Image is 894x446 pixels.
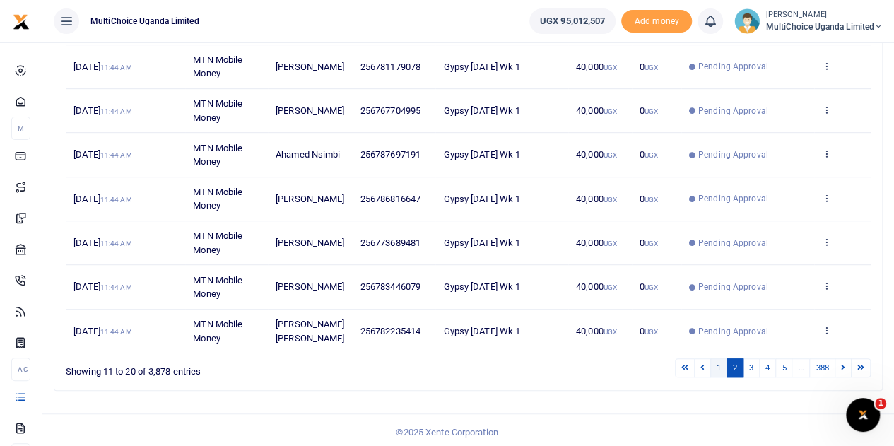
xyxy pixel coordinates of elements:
[193,187,242,211] span: MTN Mobile Money
[360,194,420,204] span: 256786816647
[360,61,420,72] span: 256781179078
[73,149,131,160] span: [DATE]
[360,237,420,248] span: 256773689481
[698,237,768,250] span: Pending Approval
[604,64,617,71] small: UGX
[645,107,658,115] small: UGX
[73,281,131,292] span: [DATE]
[276,61,344,72] span: [PERSON_NAME]
[645,240,658,247] small: UGX
[443,237,520,248] span: Gypsy [DATE] Wk 1
[443,105,520,116] span: Gypsy [DATE] Wk 1
[276,149,340,160] span: Ahamed Nsimbi
[710,358,727,377] a: 1
[645,283,658,291] small: UGX
[360,105,420,116] span: 256767704995
[193,319,242,344] span: MTN Mobile Money
[11,358,30,381] li: Ac
[765,9,883,21] small: [PERSON_NAME]
[443,281,520,292] span: Gypsy [DATE] Wk 1
[276,105,344,116] span: [PERSON_NAME]
[576,149,617,160] span: 40,000
[100,151,132,159] small: 11:44 AM
[100,64,132,71] small: 11:44 AM
[698,281,768,293] span: Pending Approval
[443,194,520,204] span: Gypsy [DATE] Wk 1
[73,237,131,248] span: [DATE]
[743,358,760,377] a: 3
[640,281,658,292] span: 0
[645,151,658,159] small: UGX
[645,196,658,204] small: UGX
[100,328,132,336] small: 11:44 AM
[529,8,616,34] a: UGX 95,012,507
[640,194,658,204] span: 0
[576,194,617,204] span: 40,000
[698,192,768,205] span: Pending Approval
[193,143,242,168] span: MTN Mobile Money
[604,328,617,336] small: UGX
[100,240,132,247] small: 11:44 AM
[276,281,344,292] span: [PERSON_NAME]
[13,13,30,30] img: logo-small
[734,8,883,34] a: profile-user [PERSON_NAME] MultiChoice Uganda Limited
[85,15,205,28] span: MultiChoice Uganda Limited
[443,149,520,160] span: Gypsy [DATE] Wk 1
[640,237,658,248] span: 0
[727,358,743,377] a: 2
[640,105,658,116] span: 0
[698,60,768,73] span: Pending Approval
[759,358,776,377] a: 4
[73,194,131,204] span: [DATE]
[734,8,760,34] img: profile-user
[604,107,617,115] small: UGX
[360,281,420,292] span: 256783446079
[524,8,621,34] li: Wallet ballance
[276,237,344,248] span: [PERSON_NAME]
[640,326,658,336] span: 0
[604,196,617,204] small: UGX
[13,16,30,26] a: logo-small logo-large logo-large
[66,357,396,379] div: Showing 11 to 20 of 3,878 entries
[698,325,768,338] span: Pending Approval
[765,20,883,33] span: MultiChoice Uganda Limited
[640,61,658,72] span: 0
[698,105,768,117] span: Pending Approval
[576,105,617,116] span: 40,000
[576,237,617,248] span: 40,000
[540,14,605,28] span: UGX 95,012,507
[809,358,835,377] a: 388
[100,107,132,115] small: 11:44 AM
[621,10,692,33] li: Toup your wallet
[360,149,420,160] span: 256787697191
[576,61,617,72] span: 40,000
[645,64,658,71] small: UGX
[276,194,344,204] span: [PERSON_NAME]
[276,319,344,344] span: [PERSON_NAME] [PERSON_NAME]
[576,281,617,292] span: 40,000
[875,398,886,409] span: 1
[698,148,768,161] span: Pending Approval
[73,326,131,336] span: [DATE]
[73,61,131,72] span: [DATE]
[621,15,692,25] a: Add money
[846,398,880,432] iframe: Intercom live chat
[193,230,242,255] span: MTN Mobile Money
[775,358,792,377] a: 5
[100,283,132,291] small: 11:44 AM
[604,240,617,247] small: UGX
[360,326,420,336] span: 256782235414
[645,328,658,336] small: UGX
[604,151,617,159] small: UGX
[100,196,132,204] small: 11:44 AM
[443,326,520,336] span: Gypsy [DATE] Wk 1
[193,54,242,79] span: MTN Mobile Money
[73,105,131,116] span: [DATE]
[193,275,242,300] span: MTN Mobile Money
[604,283,617,291] small: UGX
[640,149,658,160] span: 0
[193,98,242,123] span: MTN Mobile Money
[443,61,520,72] span: Gypsy [DATE] Wk 1
[621,10,692,33] span: Add money
[11,117,30,140] li: M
